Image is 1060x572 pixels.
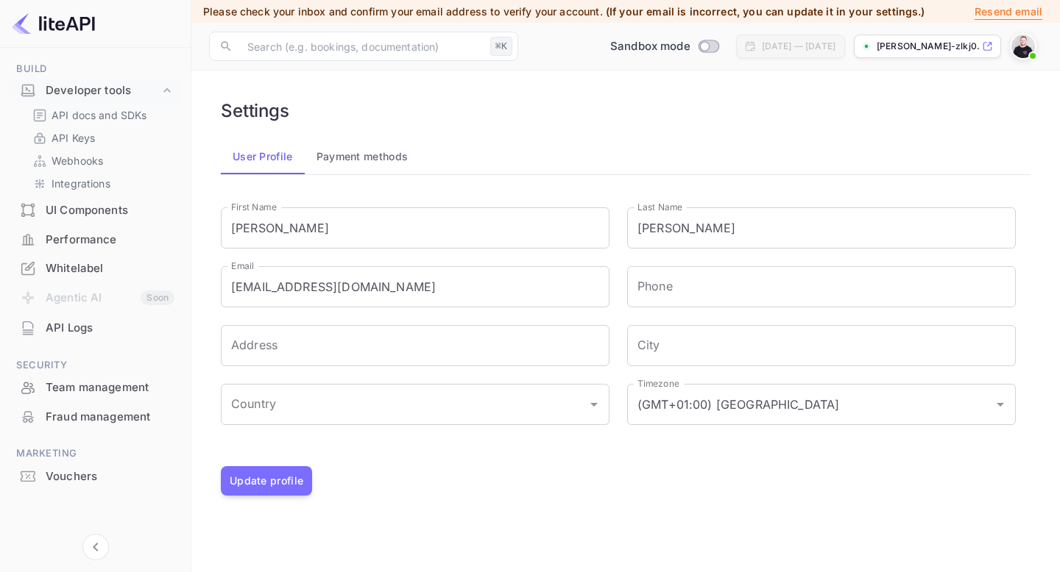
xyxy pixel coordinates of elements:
[221,466,312,496] button: Update profile
[975,4,1042,20] p: Resend email
[9,61,182,77] span: Build
[627,266,1016,307] input: phone
[762,40,835,53] div: [DATE] — [DATE]
[46,379,174,396] div: Team management
[52,130,95,146] p: API Keys
[9,78,182,104] div: Developer tools
[990,394,1011,415] button: Open
[9,226,182,254] div: Performance
[221,139,305,174] button: User Profile
[46,468,174,485] div: Vouchers
[32,130,170,146] a: API Keys
[52,176,110,191] p: Integrations
[221,266,609,307] input: Email
[9,196,182,224] a: UI Components
[9,462,182,491] div: Vouchers
[9,403,182,432] div: Fraud management
[584,394,604,415] button: Open
[12,12,95,35] img: LiteAPI logo
[9,403,182,430] a: Fraud management
[604,38,724,55] div: Switch to Production mode
[221,100,289,121] h6: Settings
[231,260,254,272] label: Email
[32,153,170,168] a: Webhooks
[9,357,182,373] span: Security
[46,232,174,249] div: Performance
[9,373,182,401] a: Team management
[46,82,160,99] div: Developer tools
[26,127,176,149] div: API Keys
[52,107,147,123] p: API docs and SDKs
[627,207,1016,249] input: Last Name
[32,176,170,191] a: Integrations
[221,139,1031,174] div: account-settings tabs
[46,260,174,277] div: Whitelabel
[9,373,182,402] div: Team management
[82,534,109,560] button: Collapse navigation
[26,104,176,126] div: API docs and SDKs
[610,38,690,55] span: Sandbox mode
[9,226,182,253] a: Performance
[606,5,925,18] span: (If your email is incorrect, you can update it in your settings.)
[877,40,979,53] p: [PERSON_NAME]-zlkj0....
[46,409,174,426] div: Fraud management
[9,254,182,283] div: Whitelabel
[9,196,182,225] div: UI Components
[305,139,420,174] button: Payment methods
[46,320,174,337] div: API Logs
[227,390,581,418] input: Country
[26,150,176,171] div: Webhooks
[203,5,603,18] span: Please check your inbox and confirm your email address to verify your account.
[490,37,512,56] div: ⌘K
[52,153,103,168] p: Webhooks
[221,207,609,249] input: First Name
[9,462,182,490] a: Vouchers
[9,314,182,343] div: API Logs
[9,446,182,462] span: Marketing
[637,201,682,213] label: Last Name
[627,325,1016,366] input: City
[26,173,176,194] div: Integrations
[239,32,484,61] input: Search (e.g. bookings, documentation)
[46,202,174,219] div: UI Components
[1011,35,1035,58] img: Spencer Toogood
[32,107,170,123] a: API docs and SDKs
[637,377,679,390] label: Timezone
[9,314,182,341] a: API Logs
[221,325,609,366] input: Address
[231,201,277,213] label: First Name
[9,254,182,282] a: Whitelabel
